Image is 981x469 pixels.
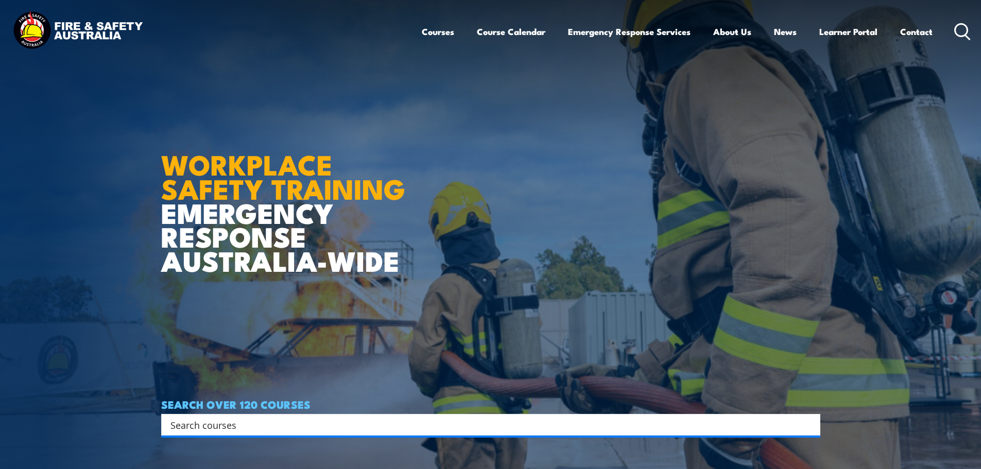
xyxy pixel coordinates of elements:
[170,417,798,432] input: Search input
[802,418,817,432] button: Search magnifier button
[819,18,877,45] a: Learner Portal
[422,18,454,45] a: Courses
[900,18,933,45] a: Contact
[713,18,751,45] a: About Us
[161,398,820,410] h4: SEARCH OVER 120 COURSES
[774,18,797,45] a: News
[161,142,405,209] strong: WORKPLACE SAFETY TRAINING
[477,18,545,45] a: Course Calendar
[173,418,800,432] form: Search form
[161,126,413,272] h1: EMERGENCY RESPONSE AUSTRALIA-WIDE
[568,18,691,45] a: Emergency Response Services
